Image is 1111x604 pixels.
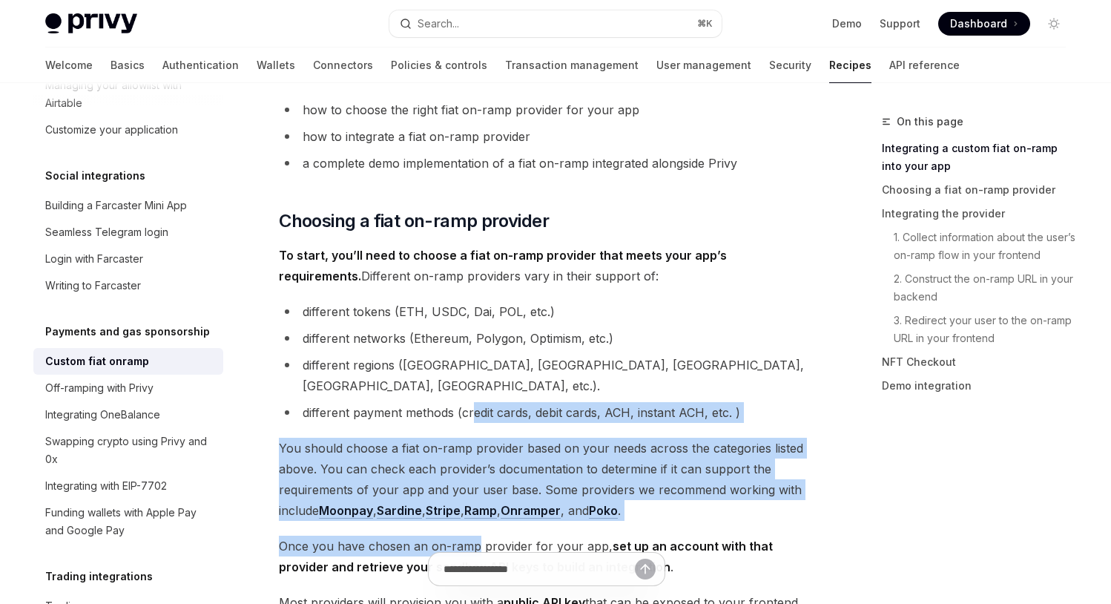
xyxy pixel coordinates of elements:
a: Transaction management [505,47,639,83]
li: different regions ([GEOGRAPHIC_DATA], [GEOGRAPHIC_DATA], [GEOGRAPHIC_DATA], [GEOGRAPHIC_DATA], [G... [279,355,814,396]
li: different tokens (ETH, USDC, Dai, POL, etc.) [279,301,814,322]
div: Login with Farcaster [45,250,143,268]
a: Customize your application [33,116,223,143]
li: different payment methods (credit cards, debit cards, ACH, instant ACH, etc. ) [279,402,814,423]
span: Choosing a fiat on-ramp provider [279,209,549,233]
button: Search...⌘K [389,10,722,37]
a: Policies & controls [391,47,487,83]
a: Off-ramping with Privy [33,375,223,401]
span: Different on-ramp providers vary in their support of: [279,245,814,286]
a: API reference [889,47,960,83]
a: 2. Construct the on-ramp URL in your backend [894,267,1078,309]
a: Onramper [501,503,561,519]
div: Off-ramping with Privy [45,379,154,397]
span: Dashboard [950,16,1007,31]
a: Stripe [426,503,461,519]
a: Welcome [45,47,93,83]
li: how to choose the right fiat on-ramp provider for your app [279,99,814,120]
div: Seamless Telegram login [45,223,168,241]
button: Send message [635,559,656,580]
a: NFT Checkout [882,350,1078,374]
h5: Trading integrations [45,568,153,585]
li: different networks (Ethereum, Polygon, Optimism, etc.) [279,328,814,349]
a: Moonpay [319,503,373,519]
h5: Payments and gas sponsorship [45,323,210,341]
li: how to integrate a fiat on-ramp provider [279,126,814,147]
div: Writing to Farcaster [45,277,141,295]
a: Building a Farcaster Mini App [33,192,223,219]
div: Customize your application [45,121,178,139]
a: Integrating the provider [882,202,1078,226]
a: Integrating with EIP-7702 [33,473,223,499]
a: 1. Collect information about the user’s on-ramp flow in your frontend [894,226,1078,267]
a: Ramp [464,503,497,519]
a: Wallets [257,47,295,83]
a: Connectors [313,47,373,83]
span: ⌘ K [697,18,713,30]
span: You should choose a fiat on-ramp provider based on your needs across the categories listed above.... [279,438,814,521]
span: Once you have chosen an on-ramp provider for your app, . [279,536,814,577]
a: Funding wallets with Apple Pay and Google Pay [33,499,223,544]
div: Custom fiat onramp [45,352,149,370]
a: Recipes [829,47,871,83]
img: light logo [45,13,137,34]
div: Integrating OneBalance [45,406,160,424]
div: Swapping crypto using Privy and 0x [45,433,214,468]
div: Funding wallets with Apple Pay and Google Pay [45,504,214,539]
strong: To start, you’ll need to choose a fiat on-ramp provider that meets your app’s requirements. [279,248,727,283]
a: Demo integration [882,374,1078,398]
a: Integrating a custom fiat on-ramp into your app [882,137,1078,178]
a: Login with Farcaster [33,246,223,272]
a: User management [656,47,751,83]
div: Building a Farcaster Mini App [45,197,187,214]
a: Basics [111,47,145,83]
a: Support [880,16,920,31]
h5: Social integrations [45,167,145,185]
a: Seamless Telegram login [33,219,223,246]
div: Integrating with EIP-7702 [45,477,167,495]
span: On this page [897,113,963,131]
a: Sardine [377,503,422,519]
a: Choosing a fiat on-ramp provider [882,178,1078,202]
button: Toggle dark mode [1042,12,1066,36]
div: Search... [418,15,459,33]
a: Writing to Farcaster [33,272,223,299]
a: 3. Redirect your user to the on-ramp URL in your frontend [894,309,1078,350]
a: Authentication [162,47,239,83]
a: Swapping crypto using Privy and 0x [33,428,223,473]
li: a complete demo implementation of a fiat on-ramp integrated alongside Privy [279,153,814,174]
a: Dashboard [938,12,1030,36]
a: Poko [589,503,618,519]
a: Custom fiat onramp [33,348,223,375]
a: Demo [832,16,862,31]
a: Security [769,47,811,83]
a: Integrating OneBalance [33,401,223,428]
